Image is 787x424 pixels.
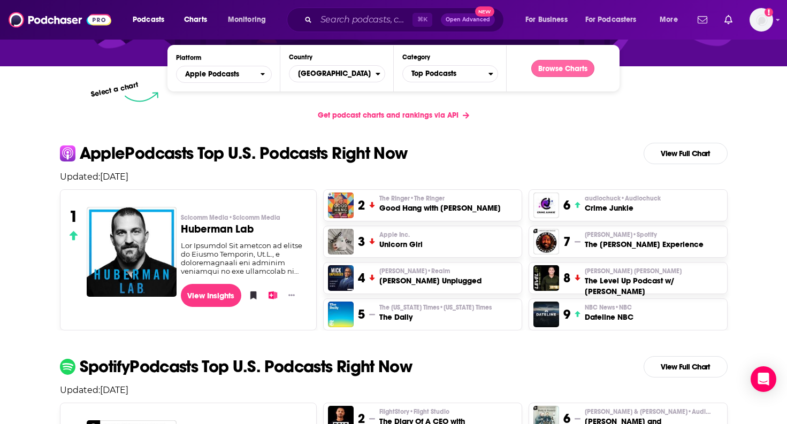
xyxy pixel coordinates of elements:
span: • NBC [615,304,632,311]
h3: 5 [358,306,365,322]
img: Good Hang with Amy Poehler [328,192,354,218]
button: Browse Charts [531,60,594,77]
button: Countries [289,65,385,82]
a: View Insights [181,284,241,307]
a: [PERSON_NAME]•SpotifyThe [PERSON_NAME] Experience [585,230,704,250]
a: The [US_STATE] Times•[US_STATE] TimesThe Daily [379,303,492,322]
span: audiochuck [585,194,661,203]
img: The Daily [328,302,354,327]
button: Show More Button [284,290,299,300]
a: Show notifications dropdown [720,11,737,29]
button: open menu [652,11,691,28]
h3: Crime Junkie [585,203,661,213]
input: Search podcasts, credits, & more... [316,11,412,28]
img: Unicorn Girl [328,229,354,255]
span: • The Ringer [410,195,445,202]
button: Show profile menu [750,8,773,32]
img: The Joe Rogan Experience [533,229,559,255]
button: Add to List [265,287,276,303]
a: View Full Chart [644,143,728,164]
p: FlightStory • Flight Studio [379,407,517,416]
p: NBC News • NBC [585,303,633,312]
p: Scicomm Media • Scicomm Media [181,213,308,222]
img: Crime Junkie [533,192,559,218]
span: [PERSON_NAME] & [PERSON_NAME] [585,407,713,416]
button: open menu [578,11,652,28]
img: spotify Icon [60,359,75,374]
button: Categories [402,65,498,82]
h3: 4 [358,270,365,286]
a: Charts [177,11,213,28]
p: Joe Rogan • Spotify [585,230,704,239]
a: NBC News•NBCDateline NBC [585,303,633,322]
button: open menu [125,11,178,28]
span: Get podcast charts and rankings via API [318,111,459,120]
span: Top Podcasts [403,65,488,83]
span: Open Advanced [446,17,490,22]
a: The Level Up Podcast w/ Paul Alex [533,265,559,291]
span: • Audiochuck [621,195,661,202]
a: Show notifications dropdown [693,11,712,29]
h3: The Daily [379,312,492,322]
div: Open Intercom Messenger [751,366,776,392]
span: ⌘ K [412,13,432,27]
h3: 7 [563,234,570,250]
a: View Full Chart [644,356,728,377]
span: [PERSON_NAME] [379,267,450,275]
span: More [660,12,678,27]
h3: 1 [69,207,78,226]
span: Apple Inc. [379,230,410,239]
button: open menu [176,66,272,83]
a: [PERSON_NAME] [PERSON_NAME]The Level Up Podcast w/ [PERSON_NAME] [585,267,722,297]
img: apple Icon [60,145,75,161]
span: Scicomm Media [181,213,280,222]
a: The Ringer•The RingerGood Hang with [PERSON_NAME] [379,194,501,213]
span: [PERSON_NAME] [585,230,657,239]
span: The Ringer [379,194,445,203]
span: [PERSON_NAME] [PERSON_NAME] [585,267,682,275]
h3: The [PERSON_NAME] Experience [585,239,704,250]
a: [PERSON_NAME]•Realm[PERSON_NAME] Unplugged [379,267,482,286]
img: Huberman Lab [87,207,177,297]
img: User Profile [750,8,773,32]
p: The New York Times • New York Times [379,303,492,312]
h2: Platforms [176,66,272,83]
a: audiochuck•AudiochuckCrime Junkie [585,194,661,213]
span: NBC News [585,303,632,312]
img: select arrow [125,92,158,102]
span: • Audioboom [687,408,726,415]
span: Logged in as antoine.jordan [750,8,773,32]
h3: [PERSON_NAME] Unplugged [379,275,482,286]
img: Mick Unplugged [328,265,354,291]
span: Podcasts [133,12,164,27]
a: Huberman Lab [87,207,177,296]
button: Bookmark Podcast [246,287,256,303]
a: Scicomm Media•Scicomm MediaHuberman Lab [181,213,308,241]
div: Search podcasts, credits, & more... [297,7,514,32]
p: Updated: [DATE] [51,385,736,395]
p: Apple Inc. [379,230,423,239]
h3: Dateline NBC [585,312,633,322]
p: Updated: [DATE] [51,172,736,182]
button: open menu [518,11,581,28]
span: Charts [184,12,207,27]
p: Spotify Podcasts Top U.S. Podcasts Right Now [80,358,412,375]
a: Dateline NBC [533,302,559,327]
span: Monitoring [228,12,266,27]
img: Podchaser - Follow, Share and Rate Podcasts [9,10,111,30]
span: For Business [525,12,568,27]
span: • Flight Studio [409,408,449,415]
a: Get podcast charts and rankings via API [309,102,478,128]
svg: Add a profile image [765,8,773,17]
span: For Podcasters [585,12,637,27]
div: Lor Ipsumdol Sit ametcon ad elitse do Eiusmo Temporin, Ut.L., e doloremagnaali eni adminim veniam... [181,241,308,275]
